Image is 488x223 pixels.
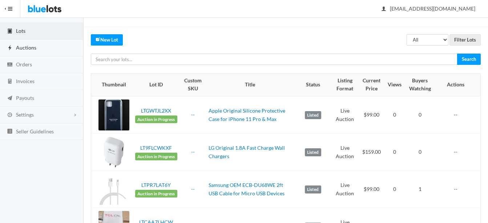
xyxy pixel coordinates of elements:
td: $99.00 [358,96,385,134]
a: -- [191,111,195,118]
ion-icon: list box [6,128,13,135]
a: -- [191,186,195,192]
td: $159.00 [358,134,385,171]
td: 0 [404,134,435,171]
th: Buyers Watching [404,74,435,96]
th: Listing Format [332,74,358,96]
a: Samsung OEM ECB-DU68WE 2ft USB Cable for Micro USB Devices [209,182,285,196]
th: Actions [435,74,480,96]
td: 1 [404,171,435,208]
ion-icon: clipboard [6,28,13,35]
a: LTPR7LAT6Y [141,182,171,188]
td: -- [435,134,480,171]
span: Auction in Progress [135,116,177,124]
span: Settings [16,111,34,118]
a: createNew Lot [91,34,123,46]
label: Listed [305,185,321,193]
td: -- [435,171,480,208]
label: Listed [305,148,321,156]
ion-icon: create [96,37,100,42]
span: Invoices [16,78,35,84]
a: LG Original 1.8A Fast Charge Wall Chargers [209,145,285,159]
th: Title [206,74,294,96]
span: Orders [16,61,32,67]
span: Auctions [16,44,36,51]
td: $99.00 [358,171,385,208]
th: Custom SKU [180,74,206,96]
span: [EMAIL_ADDRESS][DOMAIN_NAME] [382,5,475,12]
a: LTGWTJL2XX [141,107,171,114]
td: -- [435,96,480,134]
span: Auction in Progress [135,190,177,198]
th: Current Price [358,74,385,96]
td: 0 [404,96,435,134]
a: LT9FLCWKXF [140,145,172,151]
span: Payouts [16,95,34,101]
th: Thumbnail [91,74,132,96]
ion-icon: cog [6,112,13,119]
span: Auction in Progress [135,153,177,161]
th: Views [385,74,404,96]
input: Search [457,54,481,65]
ion-icon: calculator [6,78,13,85]
ion-icon: paper plane [6,95,13,102]
td: 0 [385,171,404,208]
th: Lot ID [132,74,180,96]
td: 0 [385,96,404,134]
span: Lots [16,28,25,34]
ion-icon: person [380,6,387,13]
td: Live Auction [332,171,358,208]
td: Live Auction [332,96,358,134]
th: Status [294,74,332,96]
a: Apple Original Silicone Protective Case for iPhone 11 Pro & Max [209,107,285,122]
a: -- [191,149,195,155]
label: Listed [305,111,321,119]
ion-icon: flash [6,45,13,52]
td: Live Auction [332,134,358,171]
input: Search your lots... [91,54,457,65]
input: Filter Lots [449,34,481,46]
span: Seller Guidelines [16,128,54,134]
ion-icon: speedometer [6,11,13,18]
td: 0 [385,134,404,171]
ion-icon: cash [6,62,13,69]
